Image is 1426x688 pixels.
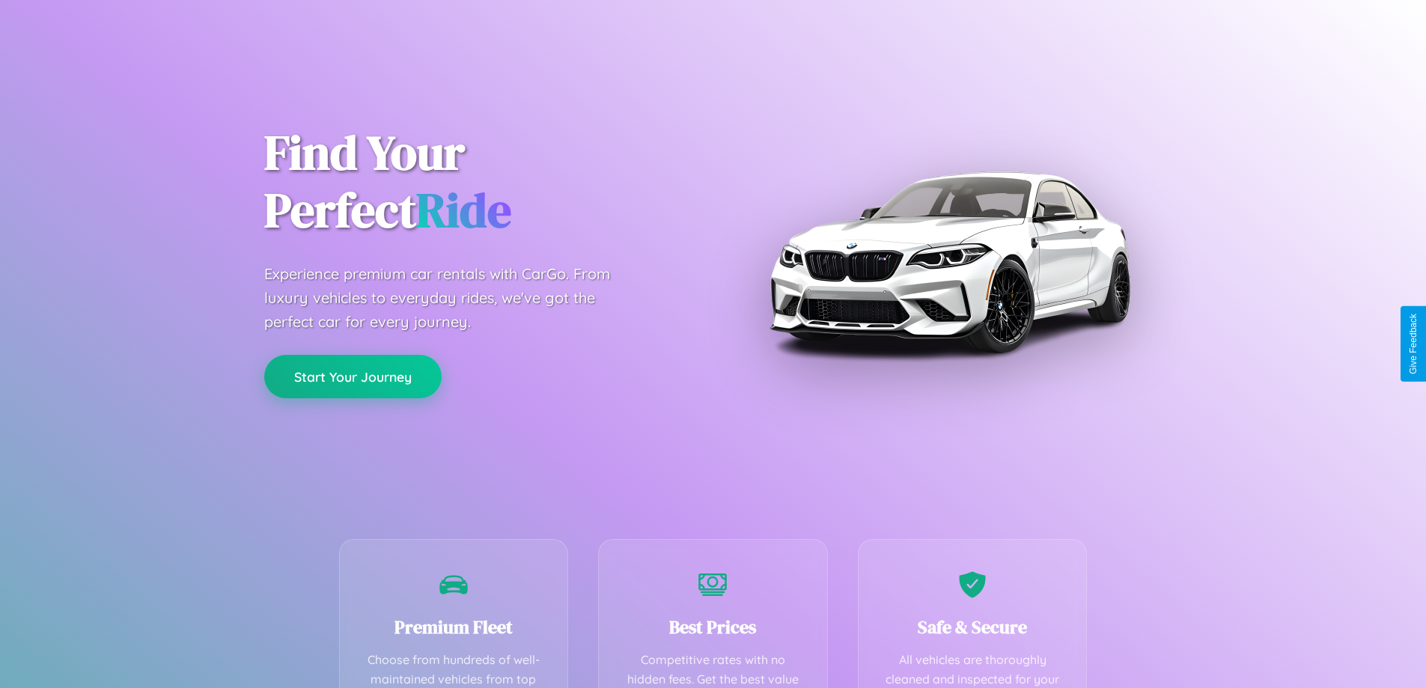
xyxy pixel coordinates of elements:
h3: Best Prices [621,615,805,639]
p: Experience premium car rentals with CarGo. From luxury vehicles to everyday rides, we've got the ... [264,262,639,334]
span: Ride [416,177,511,243]
h3: Safe & Secure [881,615,1064,639]
div: Give Feedback [1408,314,1419,374]
img: Premium BMW car rental vehicle [762,75,1136,449]
h3: Premium Fleet [362,615,546,639]
h1: Find Your Perfect [264,124,691,240]
button: Start Your Journey [264,355,442,398]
